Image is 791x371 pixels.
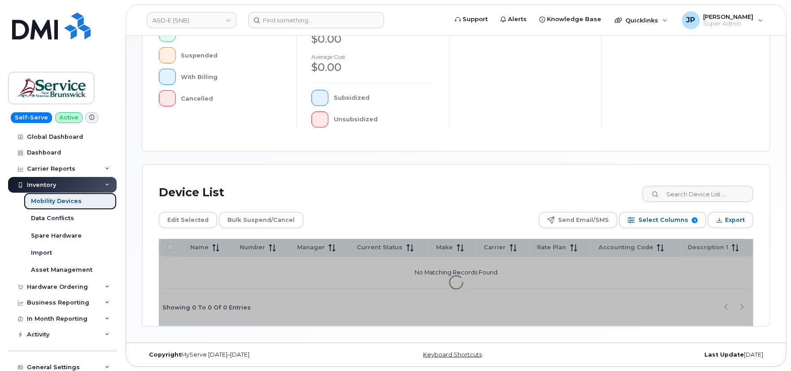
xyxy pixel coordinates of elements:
span: Select Columns [638,213,688,227]
a: ASD-E (SNB) [147,12,236,28]
button: Bulk Suspend/Cancel [219,212,303,228]
span: Send Email/SMS [558,213,609,227]
span: Bulk Suspend/Cancel [227,213,295,227]
button: Send Email/SMS [539,212,617,228]
div: With Billing [181,69,283,85]
div: Quicklinks [608,11,674,29]
h4: Average cost [311,54,434,60]
div: Suspended [181,47,283,63]
input: Search Device List ... [642,186,753,202]
div: [DATE] [561,351,770,358]
button: Select Columns 9 [619,212,706,228]
span: 9 [692,217,698,223]
a: Knowledge Base [533,10,607,28]
span: Export [725,213,745,227]
button: Edit Selected [159,212,217,228]
span: Knowledge Base [547,15,601,24]
div: Device List [159,181,224,204]
span: Quicklinks [625,17,658,24]
a: Support [449,10,494,28]
span: Edit Selected [167,213,209,227]
a: Alerts [494,10,533,28]
input: Find something... [248,12,384,28]
div: $0.00 [311,31,434,47]
span: [PERSON_NAME] [704,13,754,20]
div: Subsidized [334,90,435,106]
span: JP [686,15,695,26]
strong: Last Update [704,351,744,358]
div: $0.00 [311,60,434,75]
a: Keyboard Shortcuts [423,351,482,358]
strong: Copyright [149,351,181,358]
div: Jeremy Price [676,11,769,29]
span: Alerts [508,15,527,24]
div: Cancelled [181,90,283,106]
span: Support [463,15,488,24]
span: Super Admin [704,20,754,27]
div: MyServe [DATE]–[DATE] [142,351,351,358]
button: Export [708,212,753,228]
div: Unsubsidized [334,111,435,128]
